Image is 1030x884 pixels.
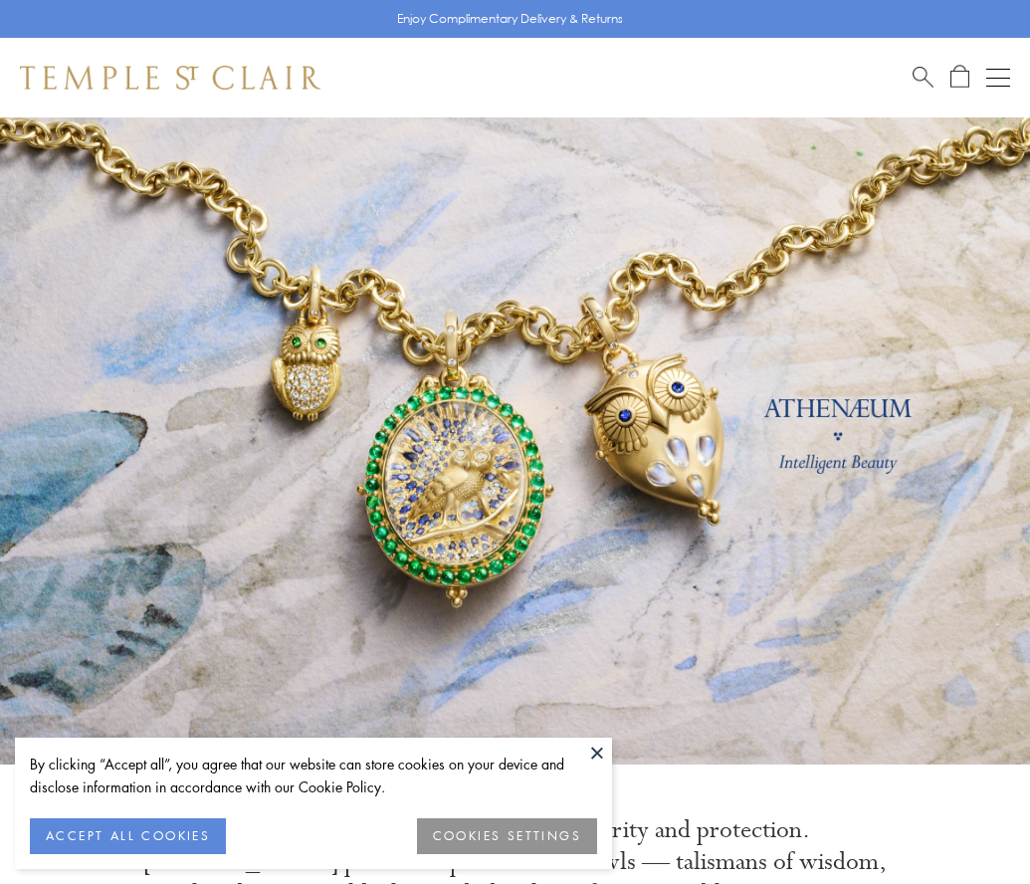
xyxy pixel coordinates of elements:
[417,818,597,854] button: COOKIES SETTINGS
[950,65,969,90] a: Open Shopping Bag
[20,66,320,90] img: Temple St. Clair
[986,66,1010,90] button: Open navigation
[397,9,623,29] p: Enjoy Complimentary Delivery & Returns
[30,818,226,854] button: ACCEPT ALL COOKIES
[30,753,597,798] div: By clicking “Accept all”, you agree that our website can store cookies on your device and disclos...
[913,65,933,90] a: Search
